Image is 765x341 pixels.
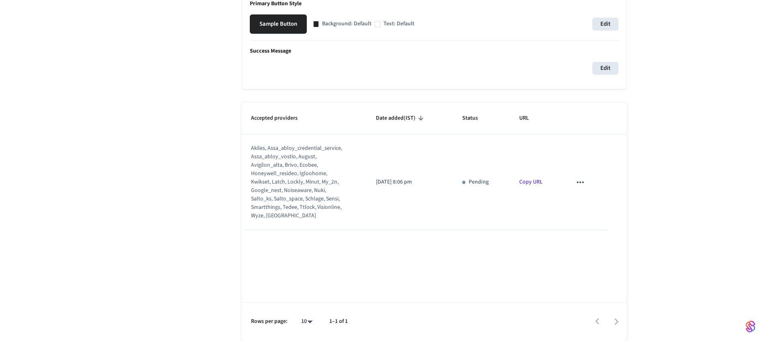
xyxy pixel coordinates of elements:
button: Edit [592,18,618,31]
p: Rows per page: [251,317,288,326]
img: SeamLogoGradient.69752ec5.svg [746,320,755,333]
div: akiles, assa_abloy_credential_service, assa_abloy_vostio, august, avigilon_alta, brivo, ecobee, h... [251,144,346,220]
button: Edit [592,62,618,75]
a: Copy URL [519,178,543,186]
span: Date added(IST) [376,112,426,125]
p: Success Message [250,47,618,55]
span: Status [462,112,488,125]
span: URL [519,112,539,125]
button: Sample Button [250,14,307,34]
p: Pending [469,178,489,186]
p: [DATE] 8:06 pm [376,178,443,186]
table: sticky table [241,102,627,230]
p: 1–1 of 1 [329,317,348,326]
p: Background: Default [322,20,371,28]
p: Text: Default [384,20,414,28]
span: Accepted providers [251,112,308,125]
div: 10 [297,316,316,327]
